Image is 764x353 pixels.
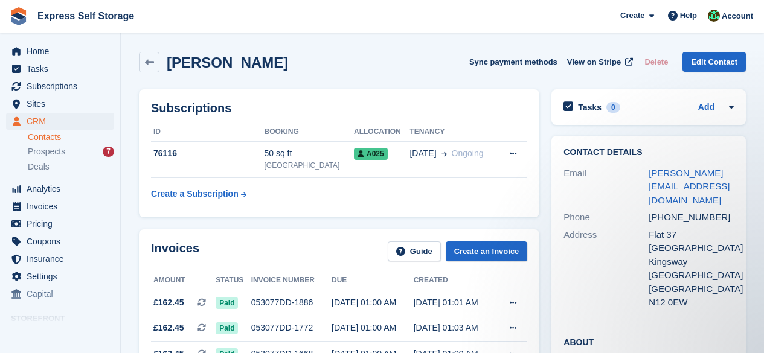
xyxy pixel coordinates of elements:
a: Create an Invoice [446,241,528,261]
div: [DATE] 01:00 AM [332,296,414,309]
a: menu [6,215,114,232]
a: Contacts [28,132,114,143]
a: Guide [388,241,441,261]
span: Analytics [27,180,99,197]
a: View on Stripe [562,52,635,72]
span: £162.45 [153,296,184,309]
a: Create a Subscription [151,183,246,205]
div: [GEOGRAPHIC_DATA] [649,282,734,296]
h2: Subscriptions [151,101,527,115]
span: Prospects [28,146,65,157]
a: Express Self Storage [33,6,139,26]
div: [DATE] 01:01 AM [414,296,496,309]
th: Allocation [354,122,409,142]
img: stora-icon-8386f47178a22dfd0bd8f6a31ec36ba5ce8667c1dd55bd0f319d3a0aa187defe.svg [10,7,28,25]
div: Email [563,167,649,208]
span: A025 [354,148,388,160]
img: Shakiyra Davis [708,10,720,22]
span: Sites [27,95,99,112]
a: menu [6,95,114,112]
span: Account [722,10,753,22]
h2: About [563,336,734,348]
span: £162.45 [153,322,184,334]
button: Delete [640,52,673,72]
a: Edit Contact [682,52,746,72]
span: Subscriptions [27,78,99,95]
div: 0 [606,102,620,113]
th: Invoice number [251,271,332,290]
span: Capital [27,285,99,302]
span: Ongoing [452,148,484,158]
h2: Tasks [578,102,602,113]
span: Settings [27,268,99,285]
th: Created [414,271,496,290]
div: 053077DD-1886 [251,296,332,309]
div: Phone [563,211,649,224]
h2: Contact Details [563,148,734,157]
span: Insurance [27,250,99,267]
a: menu [6,113,114,130]
th: Status [216,271,251,290]
div: Address [563,228,649,310]
a: menu [6,233,114,250]
a: menu [6,198,114,215]
span: Coupons [27,233,99,250]
span: Storefront [11,313,120,325]
div: 7 [103,147,114,157]
div: N12 0EW [649,296,734,310]
div: [GEOGRAPHIC_DATA] [649,269,734,282]
span: CRM [27,113,99,130]
a: menu [6,43,114,60]
th: ID [151,122,264,142]
a: menu [6,285,114,302]
button: Sync payment methods [469,52,557,72]
th: Tenancy [409,122,497,142]
span: Paid [216,297,238,309]
a: menu [6,268,114,285]
span: Help [680,10,697,22]
a: Deals [28,161,114,173]
div: [DATE] 01:03 AM [414,322,496,334]
span: Invoices [27,198,99,215]
span: Tasks [27,60,99,77]
a: menu [6,78,114,95]
div: 053077DD-1772 [251,322,332,334]
div: [GEOGRAPHIC_DATA] [264,160,354,171]
a: menu [6,250,114,267]
span: Home [27,43,99,60]
a: [PERSON_NAME][EMAIL_ADDRESS][DOMAIN_NAME] [649,168,730,205]
span: [DATE] [409,147,436,160]
div: 76116 [151,147,264,160]
div: Create a Subscription [151,188,239,200]
a: Add [698,101,714,115]
span: Create [620,10,644,22]
div: Flat 37 [GEOGRAPHIC_DATA] [649,228,734,255]
a: menu [6,60,114,77]
span: Paid [216,322,238,334]
span: View on Stripe [567,56,621,68]
span: Pricing [27,215,99,232]
div: Kingsway [649,255,734,269]
div: [DATE] 01:00 AM [332,322,414,334]
div: 50 sq ft [264,147,354,160]
th: Booking [264,122,354,142]
h2: [PERSON_NAME] [167,54,288,71]
span: Deals [28,161,50,173]
div: [PHONE_NUMBER] [649,211,734,224]
th: Due [332,271,414,290]
a: Prospects 7 [28,145,114,158]
h2: Invoices [151,241,199,261]
a: menu [6,180,114,197]
th: Amount [151,271,216,290]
